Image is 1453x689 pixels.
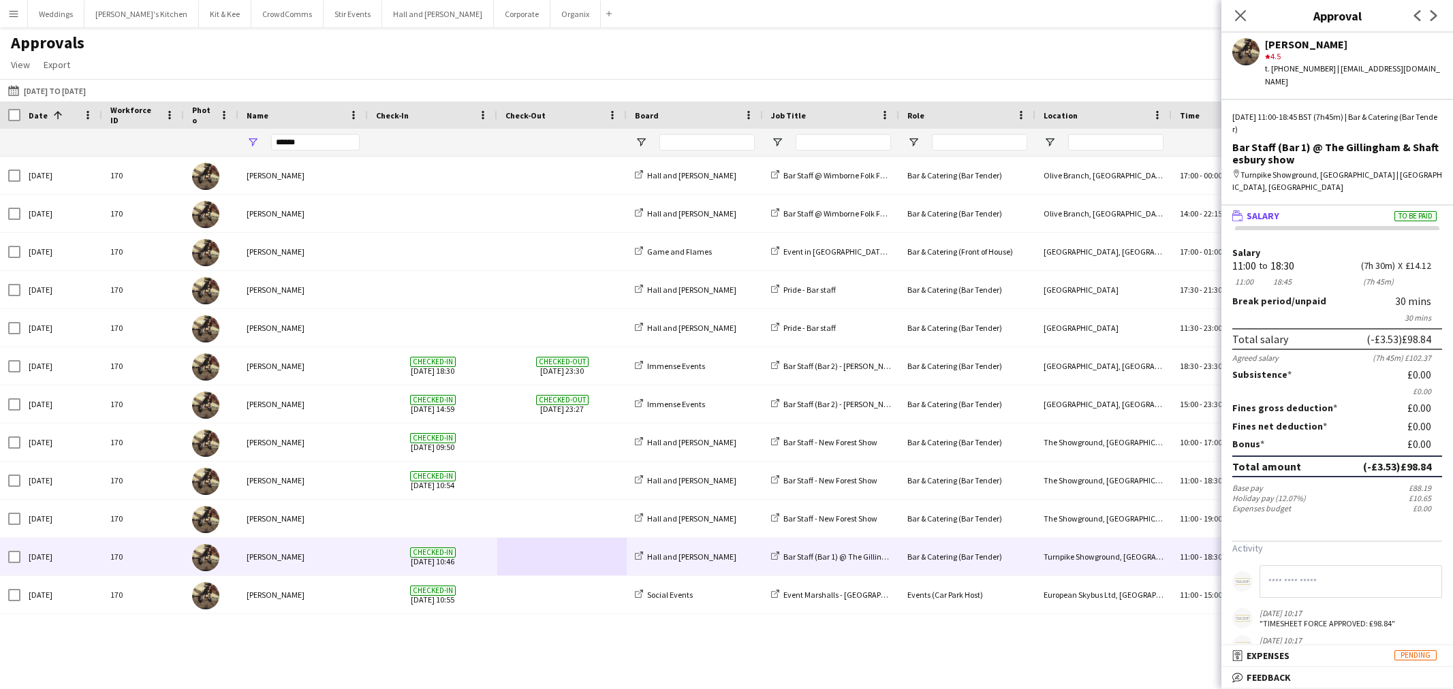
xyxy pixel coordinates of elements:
[899,500,1035,537] div: Bar & Catering (Bar Tender)
[1270,276,1294,287] div: 18:45
[238,233,368,270] div: [PERSON_NAME]
[1200,437,1202,447] span: -
[783,399,960,409] span: Bar Staff (Bar 2) - [PERSON_NAME] Harbour Festival
[1035,538,1172,575] div: Turnpike Showground, [GEOGRAPHIC_DATA]
[84,1,199,27] button: [PERSON_NAME]'s Kitchen
[247,110,268,121] span: Name
[1035,385,1172,423] div: [GEOGRAPHIC_DATA], [GEOGRAPHIC_DATA]
[1035,157,1172,194] div: Olive Branch, [GEOGRAPHIC_DATA]
[1232,542,1442,554] h3: Activity
[376,576,489,613] span: [DATE] 10:55
[192,277,219,304] img: Dennieze Morales-Crisostomo
[907,136,920,148] button: Open Filter Menu
[1232,276,1256,287] div: 11:00
[192,239,219,266] img: Dennieze Morales-Crisostomo
[1200,399,1202,409] span: -
[1409,483,1442,493] div: £88.19
[238,500,368,537] div: [PERSON_NAME]
[899,462,1035,499] div: Bar & Catering (Bar Tender)
[647,285,736,295] span: Hall and [PERSON_NAME]
[410,395,456,405] span: Checked-in
[505,347,619,385] span: [DATE] 23:30
[1204,170,1222,180] span: 00:00
[410,586,456,596] span: Checked-in
[783,323,836,333] span: Pride - Bar staff
[1200,590,1202,600] span: -
[1180,437,1198,447] span: 10:00
[1260,618,1395,628] div: "TIMESHEET FORCE APPROVED: £98.84"
[247,136,259,148] button: Open Filter Menu
[635,110,659,121] span: Board
[1221,645,1453,666] mat-expansion-panel-header: ExpensesPending
[1035,309,1172,347] div: [GEOGRAPHIC_DATA]
[1068,134,1163,150] input: Location Filter Input
[635,136,647,148] button: Open Filter Menu
[1232,248,1442,258] label: Salary
[238,271,368,308] div: [PERSON_NAME]
[238,462,368,499] div: [PERSON_NAME]
[1204,551,1222,562] span: 18:30
[899,195,1035,232] div: Bar & Catering (Bar Tender)
[38,56,76,74] a: Export
[1232,295,1292,307] span: Break period
[20,309,102,347] div: [DATE]
[635,399,705,409] a: Immense Events
[505,385,619,423] span: [DATE] 23:27
[1361,276,1395,287] div: 7h 45m
[376,423,489,461] span: [DATE] 09:50
[536,395,589,405] span: Checked-out
[1180,361,1198,371] span: 18:30
[1180,551,1198,562] span: 11:00
[635,170,736,180] a: Hall and [PERSON_NAME]
[635,246,712,257] a: Game and Flames
[1204,399,1222,409] span: 23:30
[28,1,84,27] button: Weddings
[238,195,368,232] div: [PERSON_NAME]
[647,513,736,524] span: Hall and [PERSON_NAME]
[550,1,601,27] button: Organix
[1180,110,1200,121] span: Time
[1407,368,1442,381] div: £0.00
[783,513,877,524] span: Bar Staff - New Forest Show
[771,513,877,524] a: Bar Staff - New Forest Show
[1180,399,1198,409] span: 15:00
[1200,551,1202,562] span: -
[1247,650,1290,662] span: Expenses
[771,590,954,600] a: Event Marshalls - [GEOGRAPHIC_DATA] Plane Pull
[783,437,877,447] span: Bar Staff - New Forest Show
[1180,285,1198,295] span: 17:30
[635,285,736,295] a: Hall and [PERSON_NAME]
[1200,285,1202,295] span: -
[1200,246,1202,257] span: -
[102,309,184,347] div: 170
[647,399,705,409] span: Immense Events
[783,285,836,295] span: Pride - Bar staff
[192,430,219,457] img: Dennieze Morales-Crisostomo
[1232,169,1442,193] div: Turnpike Showground, [GEOGRAPHIC_DATA] | [GEOGRAPHIC_DATA], [GEOGRAPHIC_DATA]
[238,538,368,575] div: [PERSON_NAME]
[796,134,891,150] input: Job Title Filter Input
[783,361,960,371] span: Bar Staff (Bar 2) - [PERSON_NAME] Harbour Festival
[376,385,489,423] span: [DATE] 14:59
[635,361,705,371] a: Immense Events
[1260,635,1400,645] div: [DATE] 10:17
[1200,323,1202,333] span: -
[647,590,693,600] span: Social Events
[1204,323,1222,333] span: 23:00
[1035,423,1172,461] div: The Showground, [GEOGRAPHIC_DATA]
[238,309,368,347] div: [PERSON_NAME]
[1366,332,1431,346] div: (-£3.53) £98.84
[29,110,48,121] span: Date
[635,323,736,333] a: Hall and [PERSON_NAME]
[192,506,219,533] img: Dennieze Morales-Crisostomo
[1405,261,1442,271] div: £14.12
[771,399,960,409] a: Bar Staff (Bar 2) - [PERSON_NAME] Harbour Festival
[382,1,494,27] button: Hall and [PERSON_NAME]
[505,110,546,121] span: Check-Out
[192,163,219,190] img: Dennieze Morales-Crisostomo
[494,1,550,27] button: Corporate
[1232,332,1288,346] div: Total salary
[783,246,1042,257] span: Event in [GEOGRAPHIC_DATA] - Waiting Staff with Game & Flames Catering
[1398,261,1403,271] div: X
[324,1,382,27] button: Stir Events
